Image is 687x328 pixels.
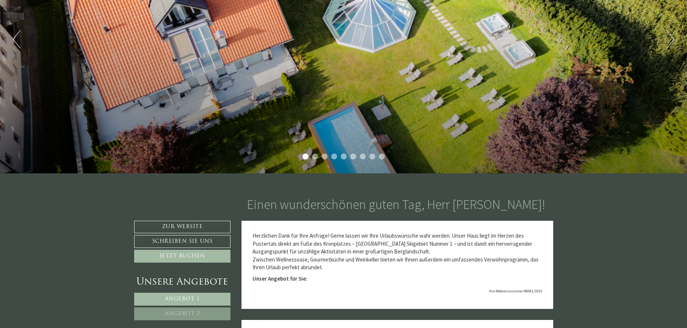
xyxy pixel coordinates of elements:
[11,34,105,39] small: 15:15
[247,197,545,212] h1: Einen wunderschönen guten Tag, Herr [PERSON_NAME]!
[242,194,290,206] button: Senden
[666,30,674,48] button: Next
[134,221,231,233] a: Zur Website
[489,289,542,293] span: Ihre Referenznummer:R8081/2025
[253,275,307,282] strong: Unser Angebot für Sie:
[165,311,200,317] span: Angebot 2
[11,21,105,26] div: Montis – Active Nature Spa
[13,30,21,48] button: Previous
[134,235,231,248] a: Schreiben Sie uns
[133,6,157,17] div: [DATE]
[134,275,231,289] div: Unsere Angebote
[253,232,542,271] p: Herzlichen Dank für Ihre Anfrage! Gerne lassen wir Ihre Urlaubswünsche wahr werden. Unser Haus li...
[165,296,200,302] span: Angebot 1
[6,19,108,40] div: Guten Tag, wie können wir Ihnen helfen?
[134,250,231,263] a: Jetzt buchen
